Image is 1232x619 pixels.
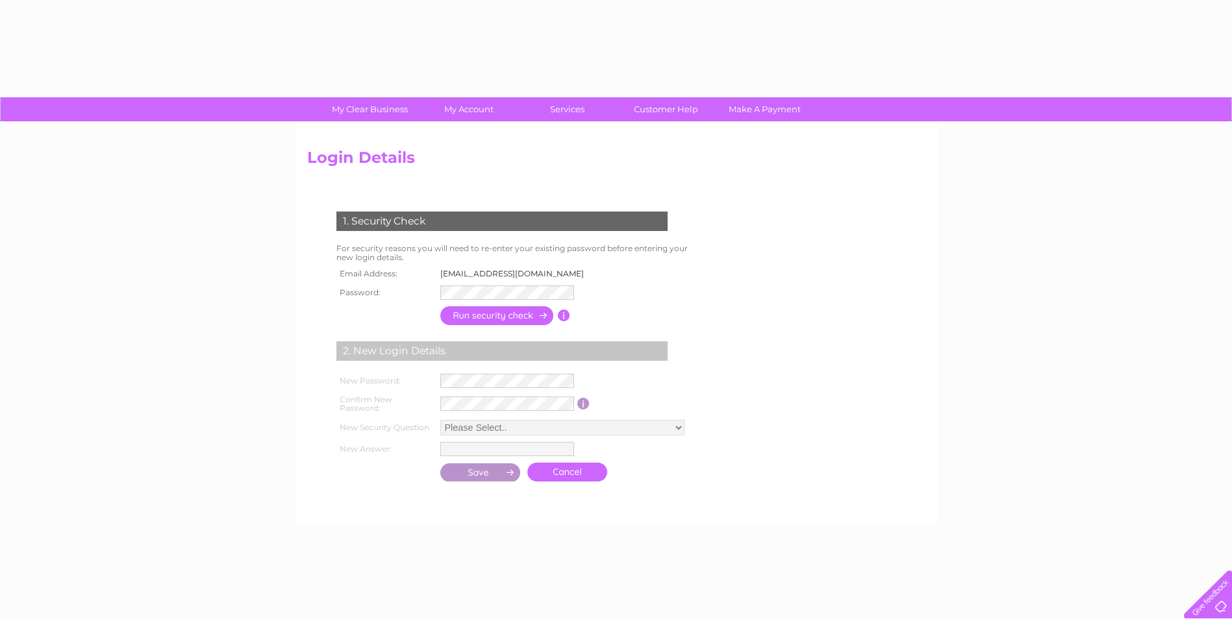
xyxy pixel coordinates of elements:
[577,398,590,409] input: Information
[711,97,818,121] a: Make A Payment
[440,463,521,481] input: Submit
[333,391,437,417] th: Confirm New Password:
[333,417,437,439] th: New Security Question
[333,265,437,282] th: Email Address:
[612,97,720,121] a: Customer Help
[336,212,668,231] div: 1. Security Check
[333,370,437,391] th: New Password:
[514,97,621,121] a: Services
[437,265,595,282] td: [EMAIL_ADDRESS][DOMAIN_NAME]
[336,341,668,361] div: 2. New Login Details
[307,149,925,173] h2: Login Details
[558,309,570,321] input: Information
[316,97,423,121] a: My Clear Business
[333,282,437,303] th: Password:
[527,463,607,481] a: Cancel
[333,439,437,459] th: New Answer:
[333,241,702,265] td: For security reasons you will need to re-enter your existing password before entering your new lo...
[415,97,522,121] a: My Account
